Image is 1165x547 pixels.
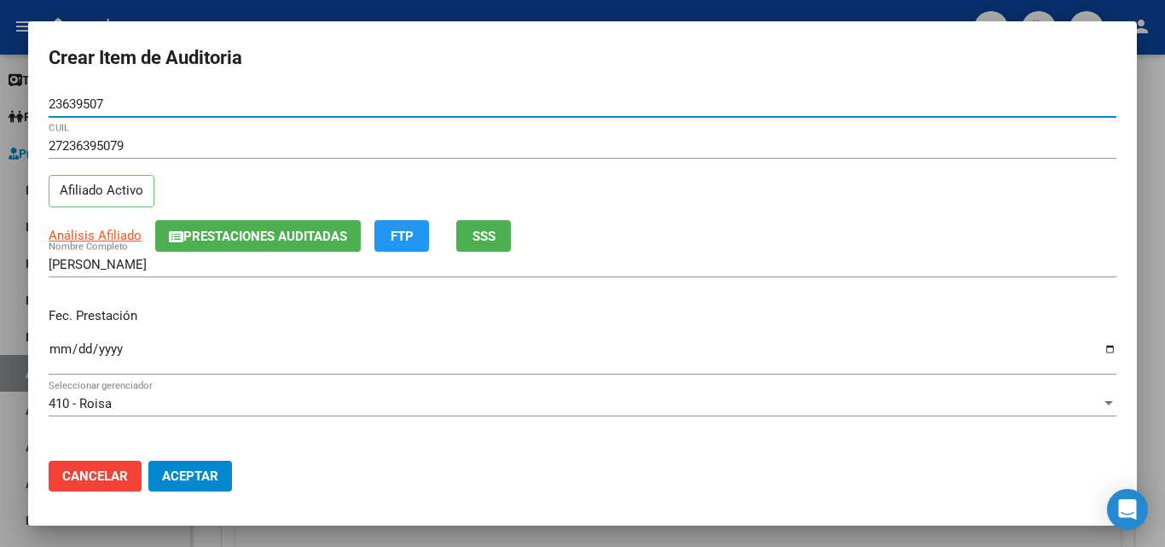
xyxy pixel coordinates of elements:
span: SSS [472,229,496,244]
span: Cancelar [62,468,128,484]
button: Cancelar [49,461,142,492]
span: FTP [391,229,414,244]
button: Aceptar [148,461,232,492]
span: Prestaciones Auditadas [183,229,347,244]
p: Fec. Prestación [49,306,1116,326]
div: Open Intercom Messenger [1107,489,1148,530]
span: Aceptar [162,468,218,484]
button: Prestaciones Auditadas [155,220,361,252]
p: Afiliado Activo [49,175,154,208]
span: Análisis Afiliado [49,228,142,243]
h2: Crear Item de Auditoria [49,42,1116,74]
span: 410 - Roisa [49,396,112,411]
p: Código Prestación (no obligatorio) [49,445,1116,464]
button: SSS [456,220,511,252]
button: FTP [374,220,429,252]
